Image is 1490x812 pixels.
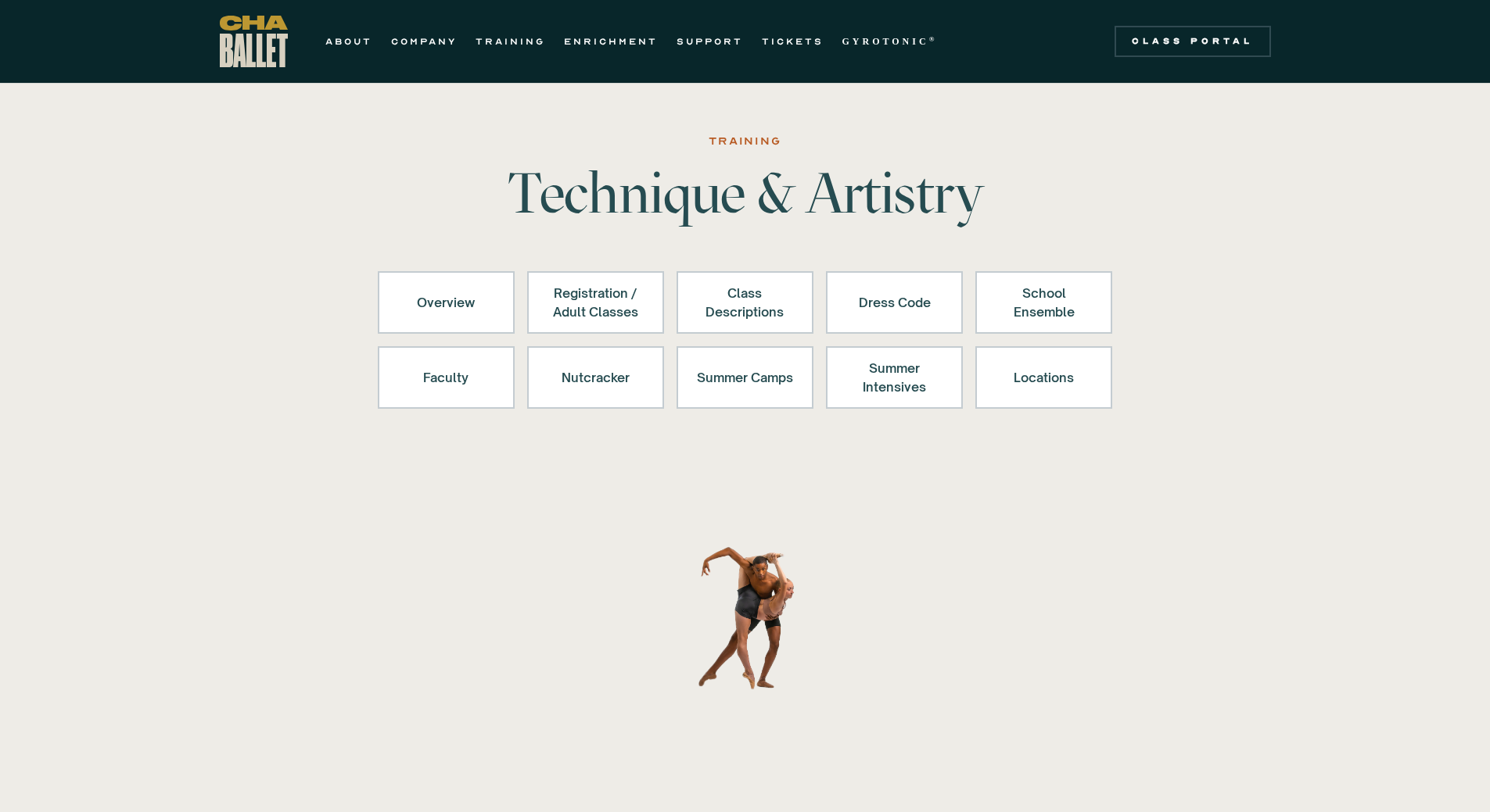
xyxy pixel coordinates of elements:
[697,359,793,396] div: Summer Camps
[398,359,494,396] div: Faculty
[826,346,963,409] a: Summer Intensives
[378,346,515,409] a: Faculty
[929,35,938,43] sup: ®
[975,271,1112,334] a: School Ensemble
[220,16,288,67] a: home
[709,132,781,151] div: Training
[527,271,664,334] a: Registration /Adult Classes
[975,346,1112,409] a: Locations
[842,36,929,47] strong: GYROTONIC
[325,32,372,51] a: ABOUT
[1124,35,1262,48] div: Class Portal
[548,284,644,321] div: Registration / Adult Classes
[476,32,545,51] a: TRAINING
[378,271,515,334] a: Overview
[398,284,494,321] div: Overview
[677,346,813,409] a: Summer Camps
[677,32,743,51] a: SUPPORT
[527,346,664,409] a: Nutcracker
[996,284,1092,321] div: School Ensemble
[996,359,1092,396] div: Locations
[677,271,813,334] a: Class Descriptions
[846,284,942,321] div: Dress Code
[548,359,644,396] div: Nutcracker
[1115,26,1271,57] a: Class Portal
[842,32,938,51] a: GYROTONIC®
[826,271,963,334] a: Dress Code
[501,165,989,221] h1: Technique & Artistry
[697,284,793,321] div: Class Descriptions
[846,359,942,396] div: Summer Intensives
[564,32,658,51] a: ENRICHMENT
[762,32,824,51] a: TICKETS
[391,32,457,51] a: COMPANY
